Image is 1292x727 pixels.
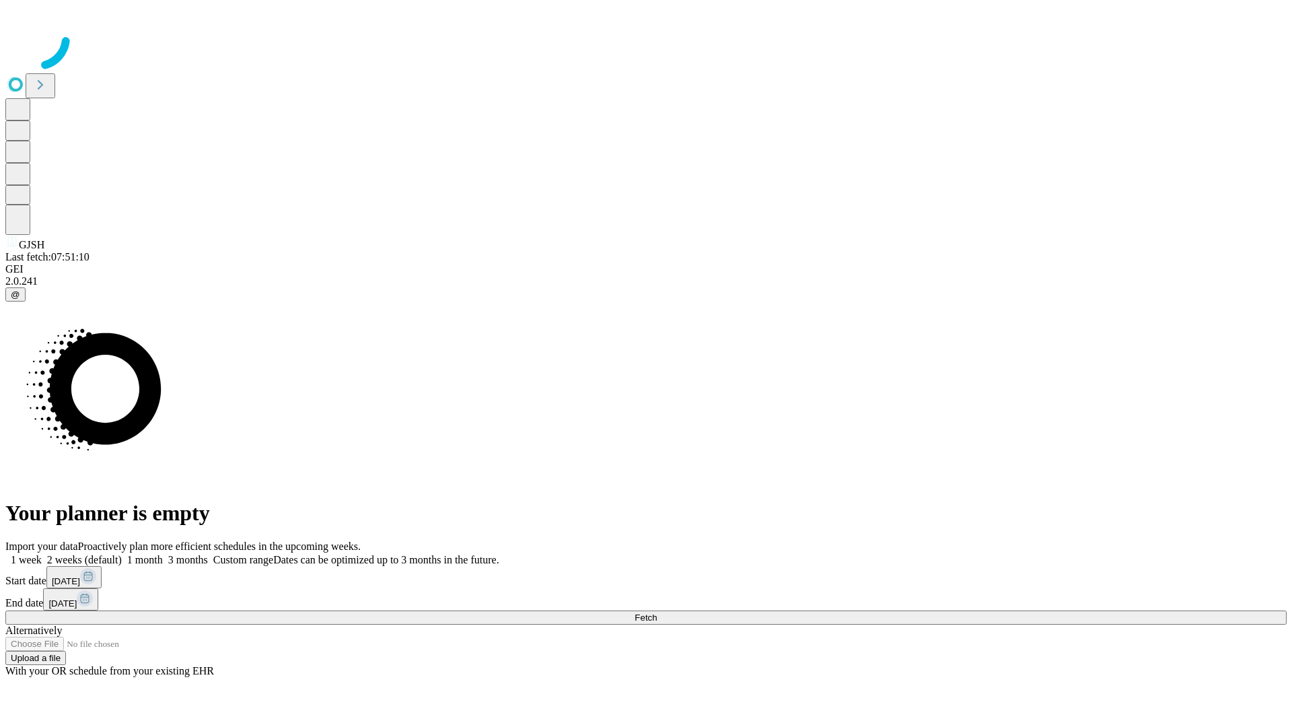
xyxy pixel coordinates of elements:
[11,554,42,565] span: 1 week
[47,554,122,565] span: 2 weeks (default)
[635,613,657,623] span: Fetch
[5,251,89,263] span: Last fetch: 07:51:10
[5,263,1287,275] div: GEI
[213,554,273,565] span: Custom range
[5,651,66,665] button: Upload a file
[127,554,163,565] span: 1 month
[5,287,26,302] button: @
[52,576,80,586] span: [DATE]
[168,554,208,565] span: 3 months
[78,541,361,552] span: Proactively plan more efficient schedules in the upcoming weeks.
[5,588,1287,611] div: End date
[5,566,1287,588] div: Start date
[46,566,102,588] button: [DATE]
[43,588,98,611] button: [DATE]
[5,541,78,552] span: Import your data
[5,665,214,677] span: With your OR schedule from your existing EHR
[19,239,44,250] span: GJSH
[5,275,1287,287] div: 2.0.241
[5,501,1287,526] h1: Your planner is empty
[5,625,62,636] span: Alternatively
[11,289,20,300] span: @
[273,554,499,565] span: Dates can be optimized up to 3 months in the future.
[48,598,77,609] span: [DATE]
[5,611,1287,625] button: Fetch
